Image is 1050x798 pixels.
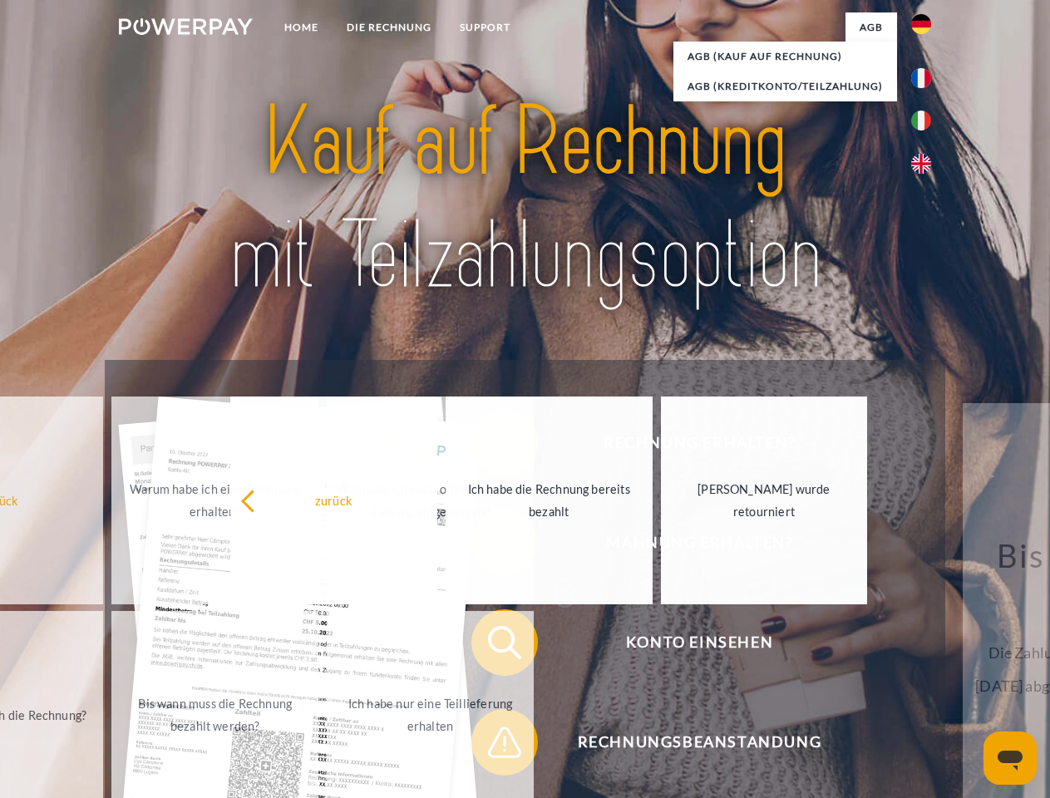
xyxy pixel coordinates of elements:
div: Ich habe nur eine Teillieferung erhalten [337,692,524,737]
button: Konto einsehen [471,609,904,676]
a: agb [845,12,897,42]
button: Rechnungsbeanstandung [471,709,904,776]
a: Home [270,12,333,42]
div: Warum habe ich eine Rechnung erhalten? [121,478,308,523]
img: de [911,14,931,34]
img: logo-powerpay-white.svg [119,18,253,35]
img: it [911,111,931,131]
a: AGB (Kreditkonto/Teilzahlung) [673,71,897,101]
span: Konto einsehen [495,609,903,676]
a: AGB (Kauf auf Rechnung) [673,42,897,71]
div: Bis wann muss die Rechnung bezahlt werden? [121,692,308,737]
img: en [911,154,931,174]
div: Ich habe die Rechnung bereits bezahlt [456,478,643,523]
img: title-powerpay_de.svg [159,80,891,318]
span: Rechnungsbeanstandung [495,709,903,776]
img: fr [911,68,931,88]
a: DIE RECHNUNG [333,12,446,42]
iframe: Schaltfläche zum Öffnen des Messaging-Fensters [983,731,1037,785]
div: zurück [240,489,427,511]
div: [PERSON_NAME] wurde retourniert [671,478,858,523]
a: SUPPORT [446,12,525,42]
